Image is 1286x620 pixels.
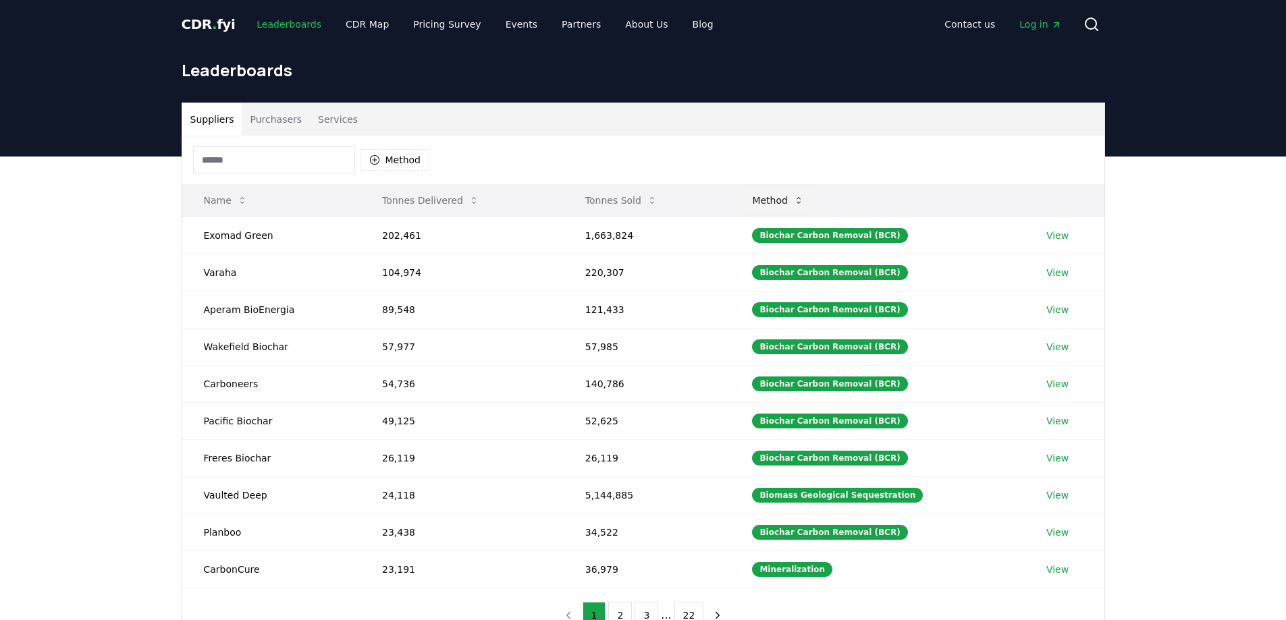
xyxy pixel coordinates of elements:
a: View [1046,340,1069,354]
td: 57,985 [564,328,731,365]
a: Partners [551,12,612,36]
td: 121,433 [564,291,731,328]
td: 36,979 [564,551,731,588]
div: Biomass Geological Sequestration [752,488,923,503]
a: View [1046,377,1069,391]
td: Pacific Biochar [182,402,360,439]
td: Aperam BioEnergia [182,291,360,328]
a: View [1046,303,1069,316]
td: 54,736 [360,365,564,402]
button: Tonnes Sold [574,187,668,214]
td: Carboneers [182,365,360,402]
td: 89,548 [360,291,564,328]
a: Pricing Survey [402,12,491,36]
a: Blog [682,12,724,36]
div: Biochar Carbon Removal (BCR) [752,525,907,540]
td: 104,974 [360,254,564,291]
td: Freres Biochar [182,439,360,476]
a: View [1046,488,1069,502]
td: 24,118 [360,476,564,513]
a: View [1046,526,1069,539]
div: Mineralization [752,562,832,577]
div: Biochar Carbon Removal (BCR) [752,228,907,243]
h1: Leaderboards [182,59,1105,81]
td: Varaha [182,254,360,291]
button: Tonnes Delivered [371,187,490,214]
button: Name [193,187,259,214]
div: Biochar Carbon Removal (BCR) [752,265,907,280]
button: Method [741,187,815,214]
div: Biochar Carbon Removal (BCR) [752,451,907,466]
button: Purchasers [242,103,310,136]
nav: Main [934,12,1072,36]
td: 26,119 [564,439,731,476]
td: CarbonCure [182,551,360,588]
td: 52,625 [564,402,731,439]
td: Wakefield Biochar [182,328,360,365]
nav: Main [246,12,724,36]
div: Biochar Carbon Removal (BCR) [752,376,907,391]
div: Biochar Carbon Removal (BCR) [752,302,907,317]
div: Biochar Carbon Removal (BCR) [752,414,907,428]
a: CDR.fyi [182,15,236,34]
span: . [212,16,217,32]
td: 26,119 [360,439,564,476]
a: View [1046,451,1069,465]
button: Suppliers [182,103,242,136]
a: Events [495,12,548,36]
td: Planboo [182,513,360,551]
span: Log in [1019,18,1061,31]
td: 23,438 [360,513,564,551]
td: Exomad Green [182,217,360,254]
td: 34,522 [564,513,731,551]
a: Leaderboards [246,12,332,36]
td: 5,144,885 [564,476,731,513]
td: 49,125 [360,402,564,439]
a: Log in [1009,12,1072,36]
a: Contact us [934,12,1006,36]
td: 140,786 [564,365,731,402]
a: View [1046,563,1069,576]
td: 1,663,824 [564,217,731,254]
a: View [1046,414,1069,428]
div: Biochar Carbon Removal (BCR) [752,339,907,354]
td: 202,461 [360,217,564,254]
button: Method [360,149,430,171]
a: View [1046,229,1069,242]
button: Services [310,103,366,136]
span: CDR fyi [182,16,236,32]
a: About Us [614,12,678,36]
td: 220,307 [564,254,731,291]
td: 23,191 [360,551,564,588]
td: 57,977 [360,328,564,365]
td: Vaulted Deep [182,476,360,513]
a: View [1046,266,1069,279]
a: CDR Map [335,12,400,36]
